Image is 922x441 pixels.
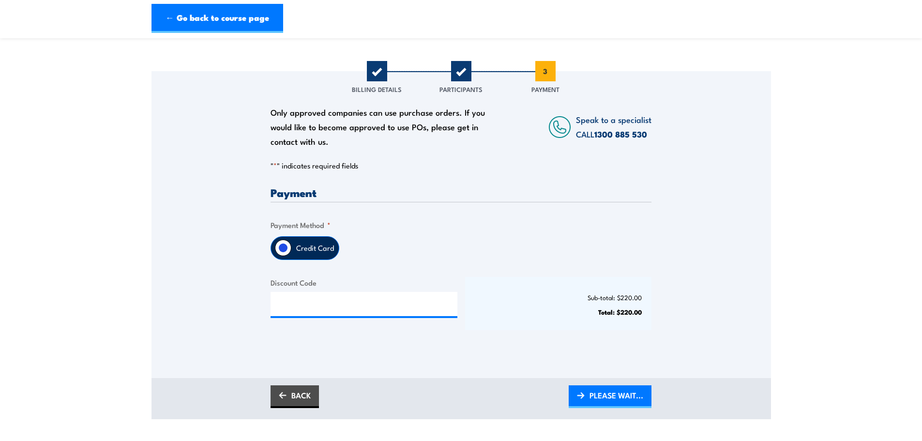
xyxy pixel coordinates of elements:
[352,84,402,94] span: Billing Details
[271,385,319,408] a: BACK
[271,161,651,170] p: " " indicates required fields
[271,219,331,230] legend: Payment Method
[531,84,559,94] span: Payment
[598,307,642,317] strong: Total: $220.00
[475,294,642,301] p: Sub-total: $220.00
[594,128,647,140] a: 1300 885 530
[271,277,457,288] label: Discount Code
[576,113,651,140] span: Speak to a specialist CALL
[535,61,556,81] span: 3
[367,61,387,81] span: 1
[271,105,490,149] div: Only approved companies can use purchase orders. If you would like to become approved to use POs,...
[439,84,483,94] span: Participants
[291,237,339,259] label: Credit Card
[271,187,651,198] h3: Payment
[151,4,283,33] a: ← Go back to course page
[569,385,651,408] a: PLEASE WAIT...
[451,61,471,81] span: 2
[589,382,643,408] span: PLEASE WAIT...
